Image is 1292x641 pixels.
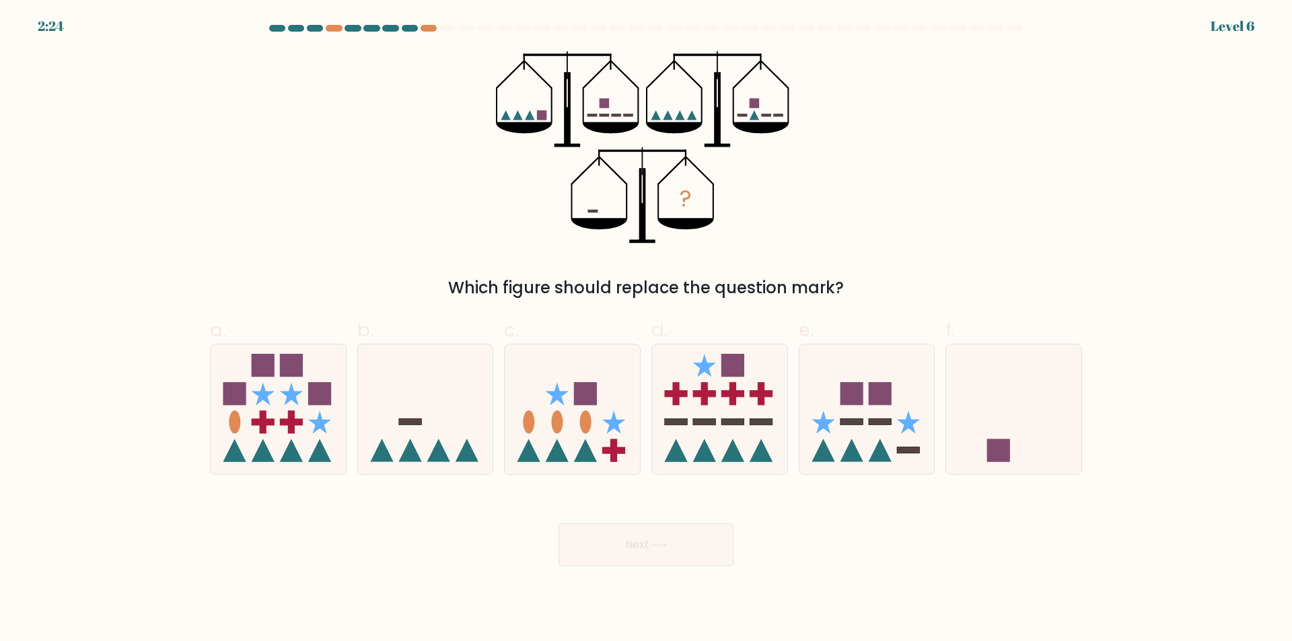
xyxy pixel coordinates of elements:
span: c. [504,317,519,343]
span: a. [210,317,226,343]
span: e. [799,317,814,343]
span: d. [651,317,668,343]
span: b. [357,317,373,343]
div: 2:24 [38,16,64,36]
div: Level 6 [1211,16,1254,36]
div: Which figure should replace the question mark? [218,276,1074,300]
span: f. [945,317,955,343]
tspan: ? [680,183,692,215]
button: Next [559,523,733,566]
